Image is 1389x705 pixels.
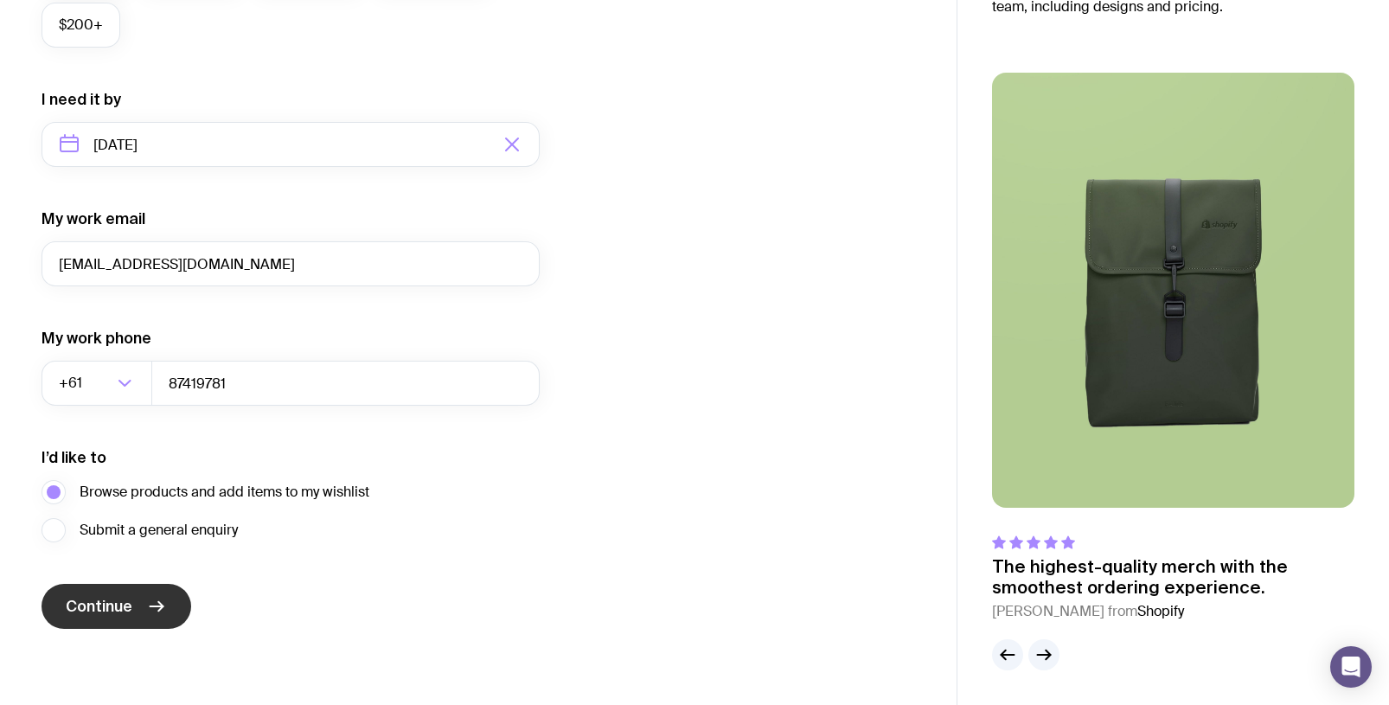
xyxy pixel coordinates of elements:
[42,361,152,406] div: Search for option
[66,596,132,617] span: Continue
[59,361,86,406] span: +61
[992,601,1354,622] cite: [PERSON_NAME] from
[42,3,120,48] label: $200+
[992,556,1354,598] p: The highest-quality merch with the smoothest ordering experience.
[80,482,369,503] span: Browse products and add items to my wishlist
[42,208,145,229] label: My work email
[151,361,540,406] input: 0400123456
[42,328,151,349] label: My work phone
[42,584,191,629] button: Continue
[1137,602,1184,620] span: Shopify
[42,447,106,468] label: I’d like to
[42,122,540,167] input: Select a target date
[42,241,540,286] input: you@email.com
[80,520,238,541] span: Submit a general enquiry
[1330,646,1372,688] div: Open Intercom Messenger
[42,89,121,110] label: I need it by
[86,361,112,406] input: Search for option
